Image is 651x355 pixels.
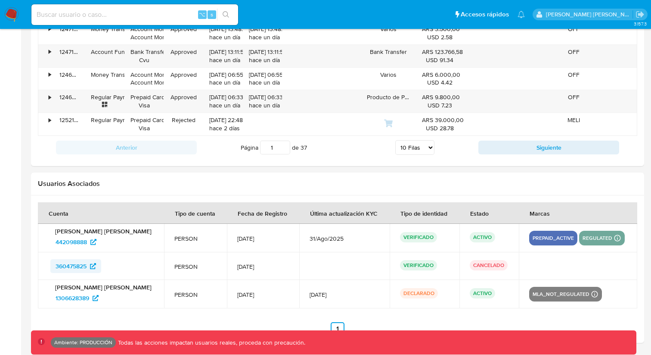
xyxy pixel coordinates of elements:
p: Todas las acciones impactan usuarios reales, proceda con precaución. [116,339,305,347]
p: juan.caicedocastro@mercadolibre.com.co [546,10,633,19]
h2: Usuarios Asociados [38,179,637,188]
input: Buscar usuario o caso... [31,9,238,20]
button: search-icon [217,9,235,21]
a: Notificaciones [518,11,525,18]
span: s [211,10,213,19]
p: Ambiente: PRODUCCIÓN [54,341,112,344]
span: ⌥ [199,10,205,19]
span: 3.157.3 [634,20,647,27]
a: Salir [635,10,645,19]
span: Accesos rápidos [461,10,509,19]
